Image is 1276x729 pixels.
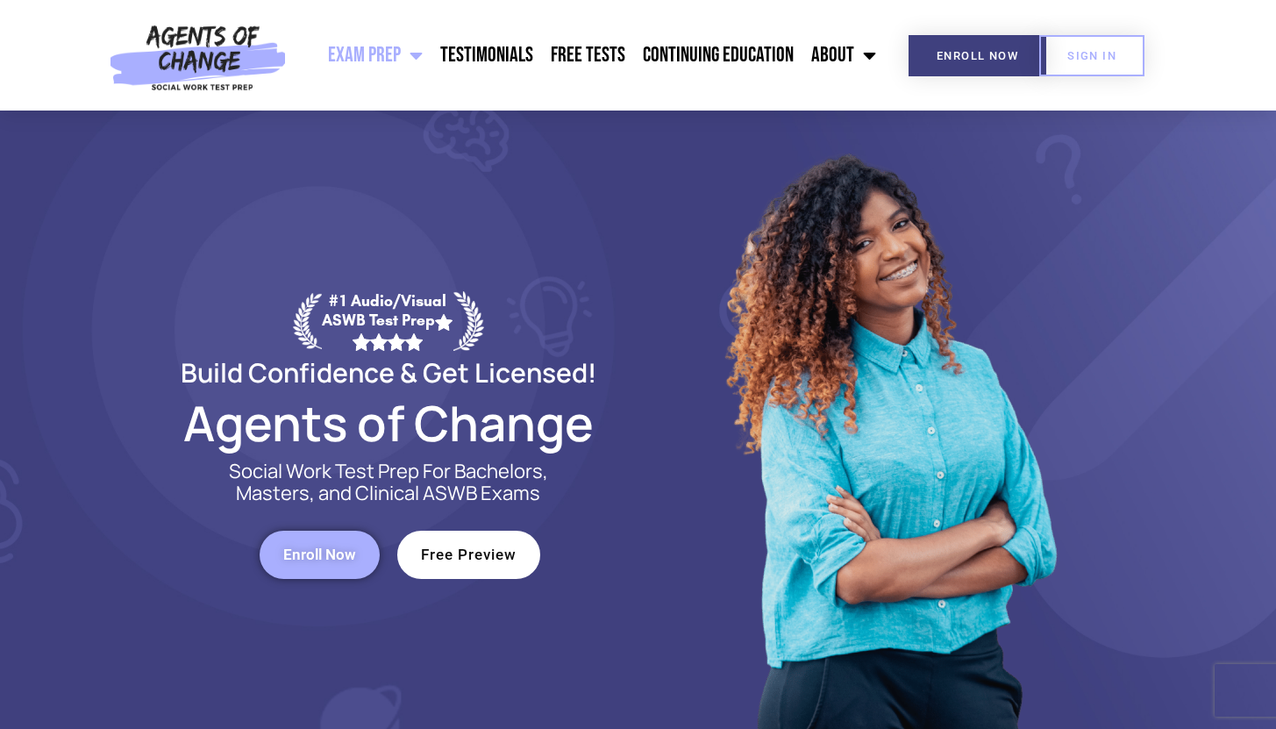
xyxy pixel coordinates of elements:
div: #1 Audio/Visual ASWB Test Prep [322,291,453,350]
a: SIGN IN [1039,35,1144,76]
p: Social Work Test Prep For Bachelors, Masters, and Clinical ASWB Exams [209,461,568,504]
a: Free Preview [397,531,540,579]
a: Continuing Education [634,33,802,77]
a: Enroll Now [909,35,1046,76]
a: Enroll Now [260,531,380,579]
a: About [802,33,885,77]
h2: Agents of Change [139,403,638,443]
span: SIGN IN [1067,50,1116,61]
span: Enroll Now [283,547,356,562]
span: Free Preview [421,547,517,562]
nav: Menu [295,33,886,77]
span: Enroll Now [937,50,1018,61]
a: Exam Prep [319,33,431,77]
a: Testimonials [431,33,542,77]
a: Free Tests [542,33,634,77]
h2: Build Confidence & Get Licensed! [139,360,638,385]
